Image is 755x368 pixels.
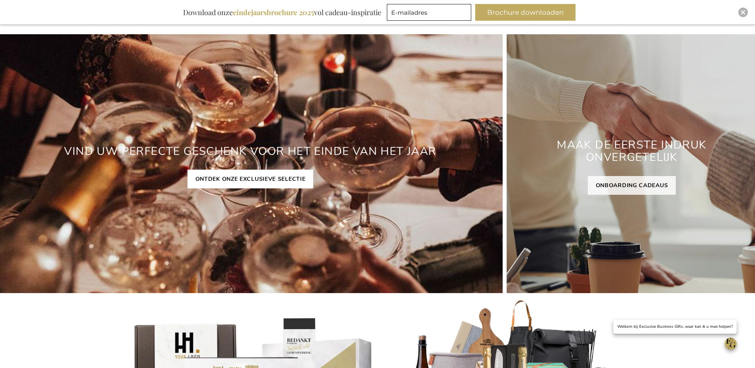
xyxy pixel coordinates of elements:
img: Close [741,10,745,15]
button: Brochure downloaden [475,4,576,21]
input: E-mailadres [387,4,471,21]
form: marketing offers and promotions [387,4,474,23]
div: Download onze vol cadeau-inspiratie [179,4,385,21]
div: Close [738,8,748,17]
a: ONTDEK ONZE EXCLUSIEVE SELECTIE [187,170,314,188]
a: ONBOARDING CADEAUS [588,176,676,195]
b: eindejaarsbrochure 2025 [233,8,314,17]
